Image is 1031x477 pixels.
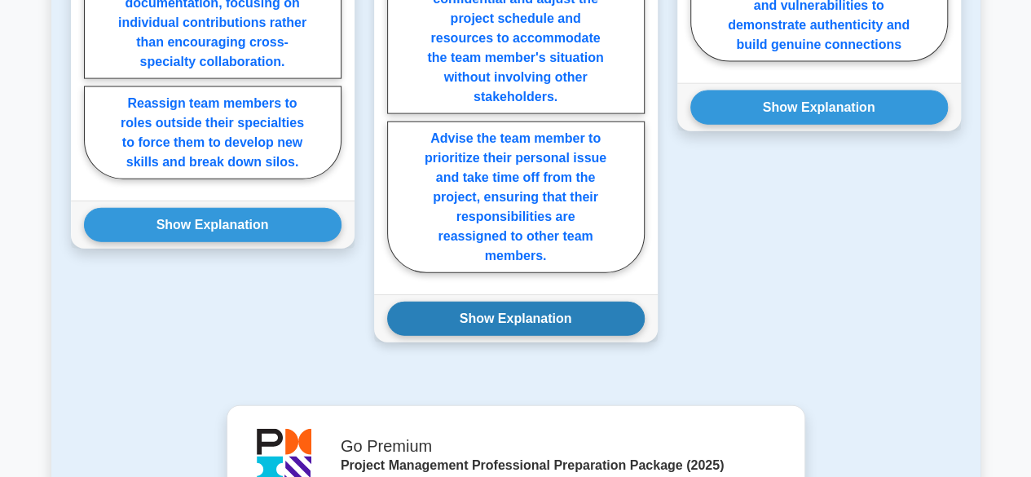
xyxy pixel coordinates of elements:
[84,86,341,179] label: Reassign team members to roles outside their specialties to force them to develop new skills and ...
[387,121,645,273] label: Advise the team member to prioritize their personal issue and take time off from the project, ens...
[387,302,645,336] button: Show Explanation
[690,91,948,125] button: Show Explanation
[84,208,341,242] button: Show Explanation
